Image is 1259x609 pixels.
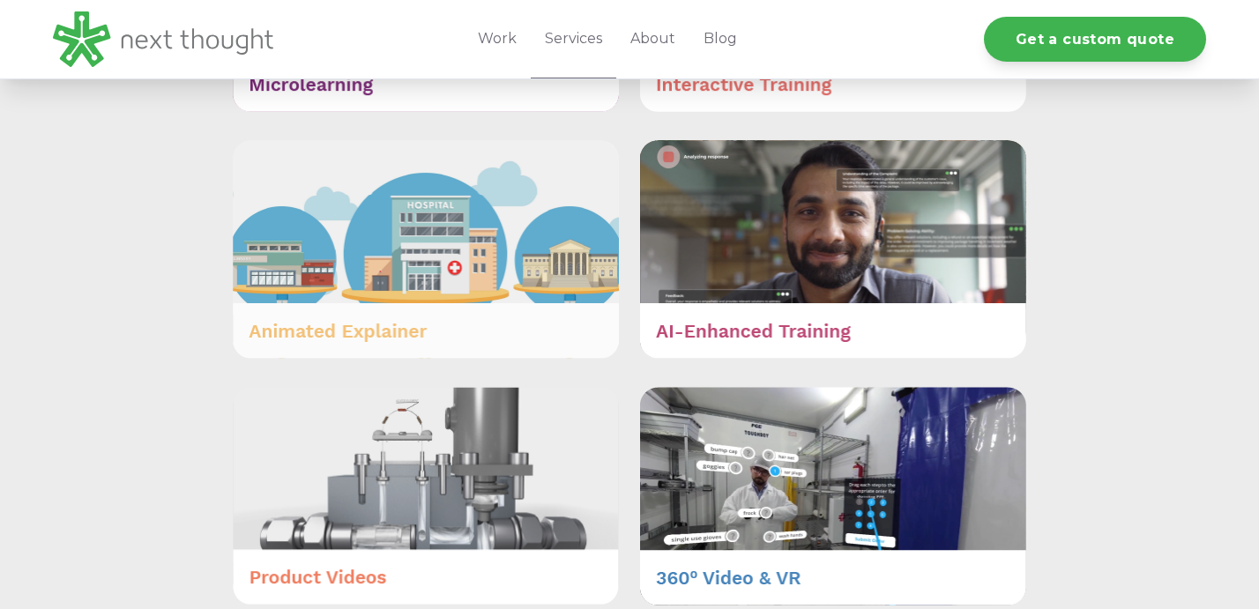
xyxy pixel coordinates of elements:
[53,11,273,67] img: LG - NextThought Logo
[640,140,1026,359] img: AI-Enhanced Training
[984,17,1206,62] a: Get a custom quote
[640,387,1026,605] img: 3600 Video & VR
[233,387,619,605] img: Product Videos (1)
[233,140,619,359] img: Animated Explainer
